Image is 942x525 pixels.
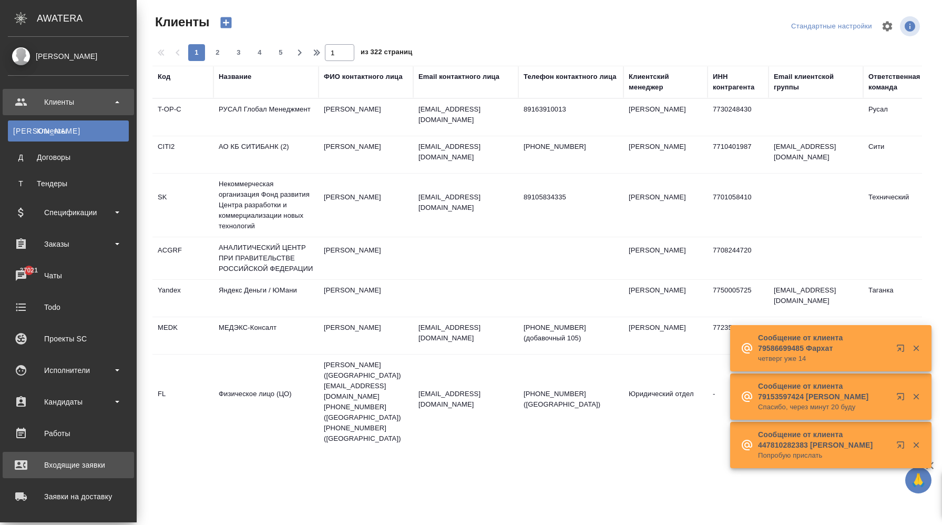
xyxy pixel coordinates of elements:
[905,344,927,353] button: Закрыть
[8,489,129,504] div: Заявки на доставку
[758,332,889,354] p: Сообщение от клиента 79586699485 Фархат
[769,317,863,354] td: [EMAIL_ADDRESS][DOMAIN_NAME]
[758,429,889,450] p: Сообщение от клиента 447810282383 [PERSON_NAME]
[8,426,129,441] div: Работы
[418,104,513,125] p: [EMAIL_ADDRESS][DOMAIN_NAME]
[3,420,134,447] a: Работы
[272,44,289,61] button: 5
[524,72,617,82] div: Телефон контактного лица
[213,174,319,237] td: Некоммерческая организация Фонд развития Центра разработки и коммерциализации новых технологий
[3,262,134,289] a: 37021Чаты
[213,99,319,136] td: РУСАЛ Глобал Менеджмент
[3,452,134,478] a: Входящие заявки
[8,120,129,142] a: [PERSON_NAME]Клиенты
[13,126,124,136] div: Клиенты
[152,317,213,354] td: MEDK
[213,136,319,173] td: АО КБ СИТИБАНК (2)
[524,192,618,203] p: 89105834335
[37,8,137,29] div: AWATERA
[8,331,129,347] div: Проекты SC
[152,14,209,31] span: Клиенты
[152,280,213,317] td: Yandex
[758,354,889,364] p: четверг уже 14
[3,294,134,320] a: Todo
[8,394,129,410] div: Кандидаты
[152,99,213,136] td: T-OP-C
[623,136,708,173] td: [PERSON_NAME]
[708,280,769,317] td: 7750005725
[708,136,769,173] td: 7710401987
[623,99,708,136] td: [PERSON_NAME]
[524,104,618,115] p: 89163910013
[319,136,413,173] td: [PERSON_NAME]
[213,14,239,32] button: Создать
[758,450,889,461] p: Попробую прислать
[319,99,413,136] td: [PERSON_NAME]
[8,51,129,62] div: [PERSON_NAME]
[230,47,247,58] span: 3
[152,240,213,277] td: ACGRF
[890,338,915,363] button: Открыть в новой вкладке
[708,240,769,277] td: 7708244720
[890,386,915,411] button: Открыть в новой вкладке
[708,317,769,354] td: 7723529656
[361,46,412,61] span: из 322 страниц
[708,383,769,420] td: -
[3,483,134,510] a: Заявки на доставку
[213,237,319,279] td: АНАЛИТИЧЕСКИЙ ЦЕНТР ПРИ ПРАВИТЕЛЬСТВЕ РОССИЙСКОЙ ФЕДЕРАЦИИ
[319,187,413,224] td: [PERSON_NAME]
[418,192,513,213] p: [EMAIL_ADDRESS][DOMAIN_NAME]
[8,173,129,194] a: ТТендеры
[708,99,769,136] td: 7730248430
[8,299,129,315] div: Todo
[213,280,319,317] td: Яндекс Деньги / ЮМани
[8,236,129,252] div: Заказы
[152,187,213,224] td: SK
[758,381,889,402] p: Сообщение от клиента 79153597424 [PERSON_NAME]
[8,94,129,110] div: Клиенты
[209,44,226,61] button: 2
[713,72,763,93] div: ИНН контрагента
[868,72,942,93] div: Ответственная команда
[769,136,863,173] td: [EMAIL_ADDRESS][DOMAIN_NAME]
[905,392,927,401] button: Закрыть
[213,383,319,420] td: Физическое лицо (ЦО)
[758,402,889,412] p: Спасибо, через минут 20 буду
[8,362,129,378] div: Исполнители
[152,136,213,173] td: CITI2
[152,383,213,420] td: FL
[623,187,708,224] td: [PERSON_NAME]
[524,322,618,344] p: [PHONE_NUMBER] (добавочный 105)
[13,152,124,163] div: Договоры
[708,187,769,224] td: 7701058410
[319,355,413,449] td: [PERSON_NAME] ([GEOGRAPHIC_DATA]) [EMAIL_ADDRESS][DOMAIN_NAME] [PHONE_NUMBER] ([GEOGRAPHIC_DATA])...
[8,457,129,473] div: Входящие заявки
[623,383,708,420] td: Юридический отдел
[209,47,226,58] span: 2
[418,322,513,344] p: [EMAIL_ADDRESS][DOMAIN_NAME]
[789,18,875,35] div: split button
[213,317,319,354] td: МЕДЭКС-Консалт
[418,142,513,163] p: [EMAIL_ADDRESS][DOMAIN_NAME]
[324,72,403,82] div: ФИО контактного лица
[890,435,915,460] button: Открыть в новой вкладке
[272,47,289,58] span: 5
[769,280,863,317] td: [EMAIL_ADDRESS][DOMAIN_NAME]
[623,317,708,354] td: [PERSON_NAME]
[629,72,702,93] div: Клиентский менеджер
[319,240,413,277] td: [PERSON_NAME]
[418,72,499,82] div: Email контактного лица
[418,389,513,410] p: [EMAIL_ADDRESS][DOMAIN_NAME]
[623,280,708,317] td: [PERSON_NAME]
[3,326,134,352] a: Проекты SC
[319,317,413,354] td: [PERSON_NAME]
[774,72,858,93] div: Email клиентской группы
[251,47,268,58] span: 4
[219,72,251,82] div: Название
[524,389,618,410] p: [PHONE_NUMBER] ([GEOGRAPHIC_DATA])
[905,440,927,450] button: Закрыть
[623,240,708,277] td: [PERSON_NAME]
[8,205,129,220] div: Спецификации
[251,44,268,61] button: 4
[13,178,124,189] div: Тендеры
